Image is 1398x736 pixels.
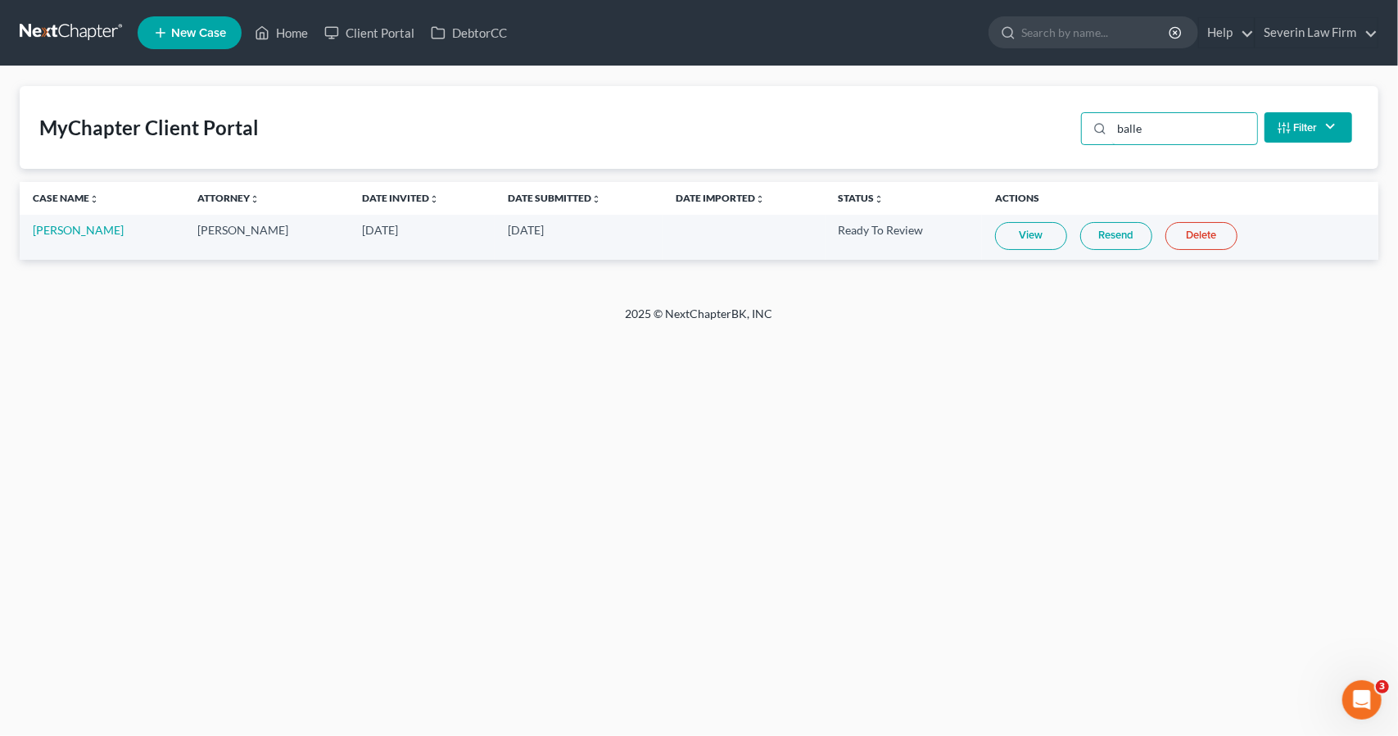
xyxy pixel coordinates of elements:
a: Resend [1080,222,1152,250]
a: Attorneyunfold_more [197,192,260,204]
span: New Case [171,27,226,39]
button: Filter [1265,112,1352,143]
th: Actions [982,182,1378,215]
span: [DATE] [508,223,544,237]
i: unfold_more [875,194,884,204]
i: unfold_more [591,194,601,204]
span: [DATE] [362,223,398,237]
td: Ready To Review [826,215,982,260]
a: Case Nameunfold_more [33,192,99,204]
a: Home [247,18,316,48]
div: MyChapter Client Portal [39,115,259,141]
i: unfold_more [89,194,99,204]
a: Delete [1165,222,1237,250]
a: [PERSON_NAME] [33,223,124,237]
a: Date Importedunfold_more [676,192,765,204]
a: DebtorCC [423,18,515,48]
a: Severin Law Firm [1255,18,1378,48]
iframe: Intercom live chat [1342,680,1382,720]
input: Search... [1112,113,1257,144]
i: unfold_more [429,194,439,204]
a: Date Invitedunfold_more [362,192,439,204]
a: View [995,222,1067,250]
i: unfold_more [250,194,260,204]
i: unfold_more [755,194,765,204]
td: [PERSON_NAME] [184,215,349,260]
div: 2025 © NextChapterBK, INC [233,306,1166,335]
a: Help [1199,18,1254,48]
a: Date Submittedunfold_more [508,192,601,204]
a: Statusunfold_more [839,192,884,204]
a: Client Portal [316,18,423,48]
span: 3 [1376,680,1389,693]
input: Search by name... [1021,17,1171,48]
